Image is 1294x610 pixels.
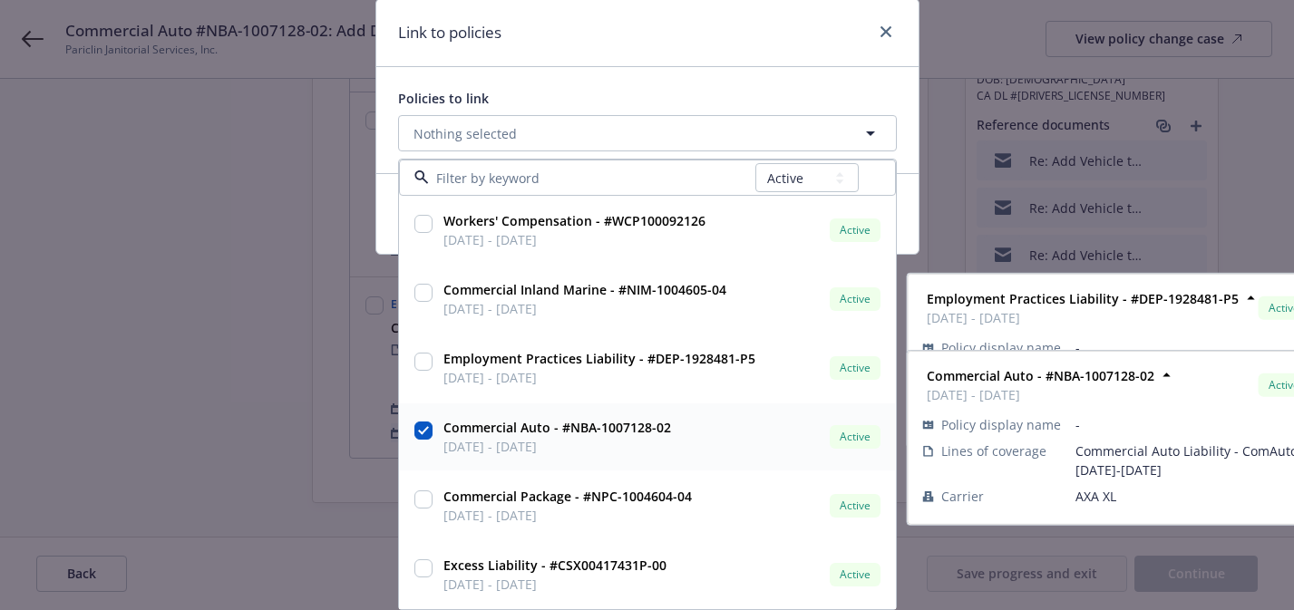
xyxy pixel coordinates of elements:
span: Policy display name [941,338,1061,357]
strong: Employment Practices Liability - #DEP-1928481-P5 [927,290,1239,307]
span: Active [837,498,873,514]
span: Active [837,429,873,445]
strong: Commercial Auto - #NBA-1007128-02 [443,419,671,436]
span: Active [837,222,873,238]
a: close [875,21,897,43]
span: Carrier [941,487,984,506]
span: Active [837,291,873,307]
strong: Employment Practices Liability - #DEP-1928481-P5 [443,350,755,367]
span: Nothing selected [413,124,517,143]
strong: Commercial Auto - #NBA-1007128-02 [927,367,1154,384]
span: [DATE] - [DATE] [443,575,666,594]
span: [DATE] - [DATE] [443,230,705,249]
span: [DATE] - [DATE] [927,308,1239,327]
span: Active [837,360,873,376]
strong: Commercial Package - #NPC-1004604-04 [443,488,692,505]
span: Active [837,566,873,583]
span: [DATE] - [DATE] [443,299,726,318]
span: [DATE] - [DATE] [443,437,671,456]
strong: Workers' Compensation - #WCP100092126 [443,212,705,229]
span: Policies to link [398,90,489,107]
button: Nothing selected [398,115,897,151]
span: [DATE] - [DATE] [927,385,1154,404]
h1: Link to policies [398,21,501,44]
input: Filter by keyword [429,169,755,188]
span: [DATE] - [DATE] [443,506,692,525]
strong: Commercial Inland Marine - #NIM-1004605-04 [443,281,726,298]
span: [DATE] - [DATE] [443,368,755,387]
span: Policy display name [941,415,1061,434]
strong: Excess Liability - #CSX00417431P-00 [443,557,666,574]
span: Lines of coverage [941,441,1046,460]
